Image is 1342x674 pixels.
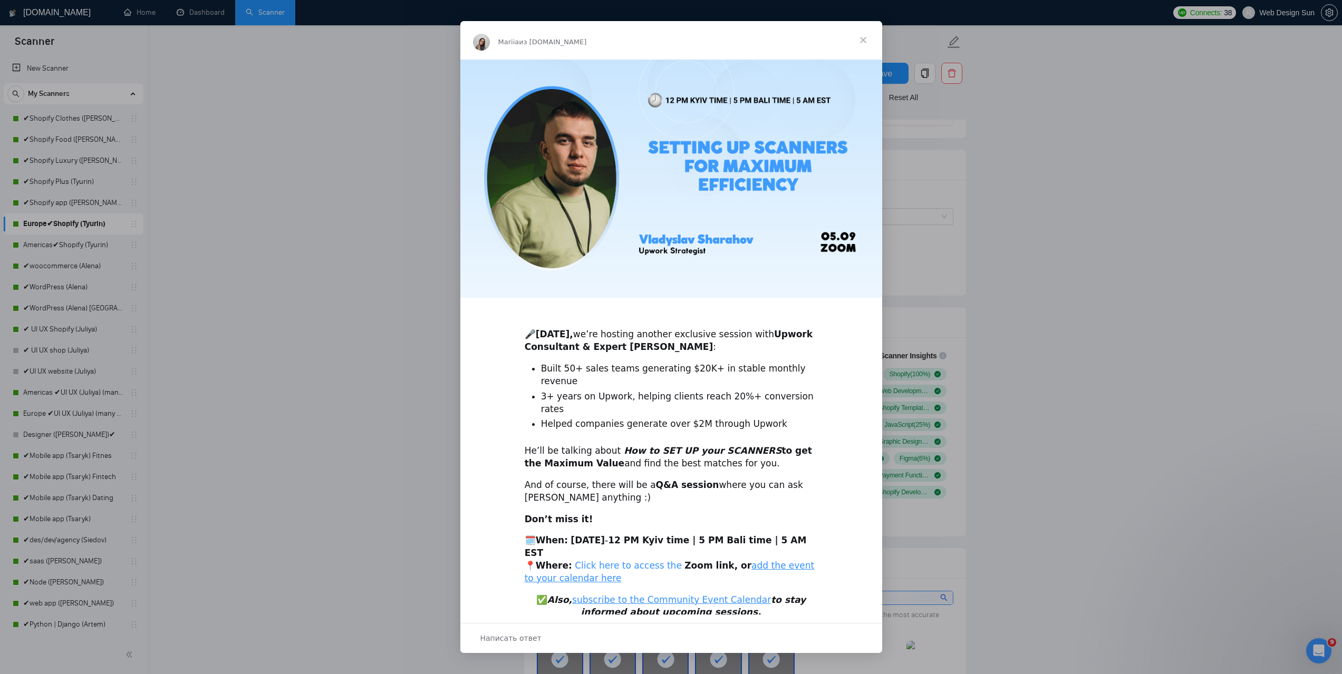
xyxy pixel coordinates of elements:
[572,594,771,605] a: subscribe to the Community Event Calendar
[498,38,519,46] span: Mariia
[624,445,781,456] i: How to SET UP your SCANNERS
[525,445,812,468] b: to get the Maximum Value
[525,514,593,524] b: Don’t miss it!
[684,560,751,571] b: Zoom link, or
[480,631,542,645] span: Написать ответ
[525,535,807,558] b: 12 PM Kyiv time | 5 PM Bali time | 5 AM EST
[571,535,605,545] b: [DATE]
[525,534,818,584] div: 🗓️ - 📍
[536,329,573,339] b: [DATE],
[460,623,882,653] div: Открыть разговор и ответить
[519,38,586,46] span: из [DOMAIN_NAME]
[525,594,818,619] div: ✅
[656,480,719,490] b: Q&A session
[547,594,806,618] i: Also, to stay informed about upcoming sessions.
[525,479,818,504] div: And of course, there will be a where you can ask [PERSON_NAME] anything :)
[536,560,572,571] b: Where:
[525,329,813,352] b: Upwork Consultant & Expert [PERSON_NAME]
[473,34,490,51] img: Profile image for Mariia
[575,560,682,571] a: Click here to access the
[536,535,568,545] b: When:
[541,418,818,431] li: Helped companies generate over $2M through Upwork
[541,363,818,388] li: Built 50+ sales teams generating $20K+ in stable monthly revenue
[525,316,818,353] div: 🎤 we’re hosting another exclusive session with :
[541,390,818,416] li: 3+ years on Upwork, helping clients reach 20%+ conversion rates
[844,21,882,59] span: Закрыть
[525,560,815,583] a: add the event to your calendar here
[525,445,818,470] div: He’ll be talking about and find the best matches for you.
